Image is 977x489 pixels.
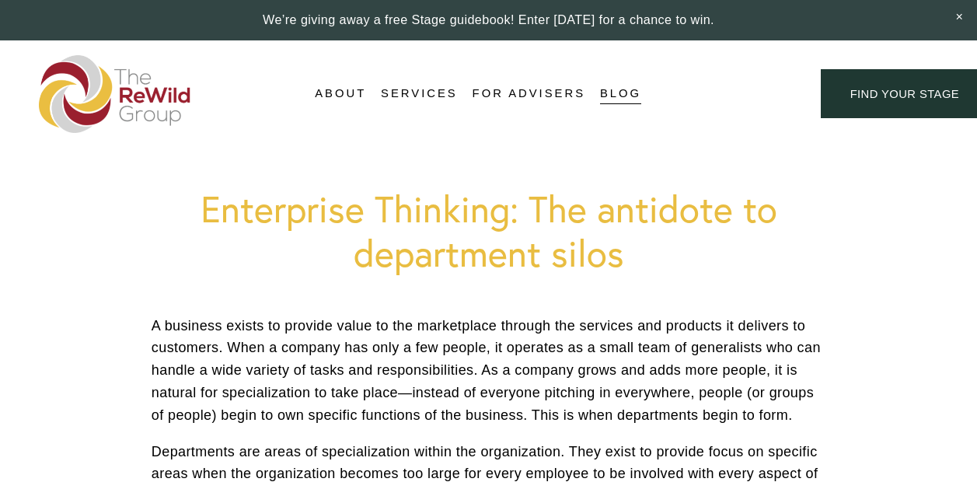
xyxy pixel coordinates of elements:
[152,187,825,275] h1: Enterprise Thinking: The antidote to department silos
[152,315,825,427] p: A business exists to provide value to the marketplace through the services and products it delive...
[600,82,641,106] a: Blog
[381,83,458,104] span: Services
[381,82,458,106] a: folder dropdown
[473,82,585,106] a: For Advisers
[315,82,366,106] a: folder dropdown
[315,83,366,104] span: About
[39,55,191,133] img: The ReWild Group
